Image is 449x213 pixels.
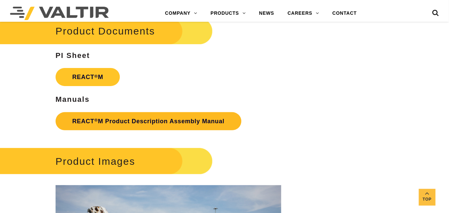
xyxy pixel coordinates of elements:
[56,95,90,103] strong: Manuals
[158,7,204,20] a: COMPANY
[419,196,436,203] span: Top
[10,7,109,20] img: Valtir
[252,7,281,20] a: NEWS
[326,7,364,20] a: CONTACT
[72,74,103,80] strong: REACT M
[204,7,252,20] a: PRODUCTS
[419,189,436,206] a: Top
[56,68,120,86] a: REACT®M
[281,7,326,20] a: CAREERS
[94,74,98,79] sup: ®
[94,118,98,123] sup: ®
[56,51,90,60] strong: PI Sheet
[56,112,241,130] a: REACT®M Product Description Assembly Manual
